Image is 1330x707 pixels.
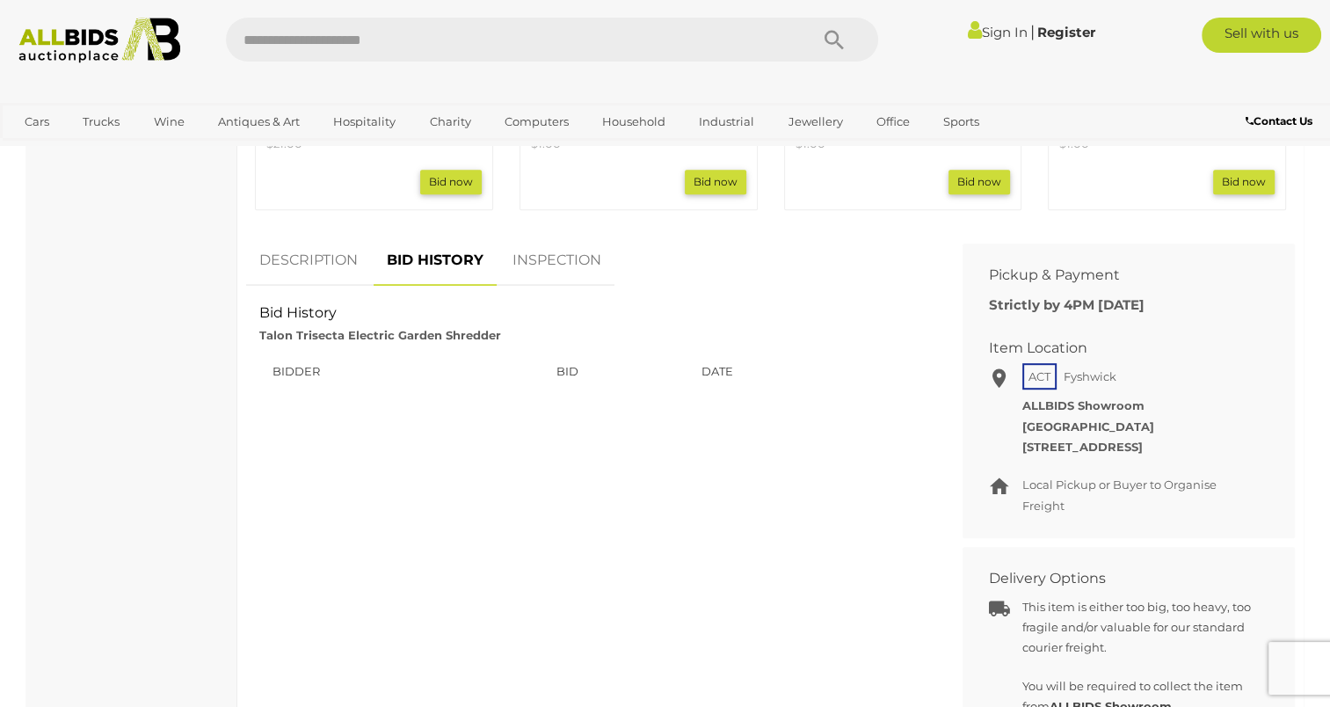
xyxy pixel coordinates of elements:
a: Bid now [685,170,746,194]
th: Date [693,354,937,389]
a: Bid now [420,170,482,194]
a: Charity [418,107,482,136]
h2: Delivery Options [989,571,1242,587]
a: Cars [13,107,61,136]
a: Hospitality [322,107,407,136]
a: Bid now [1213,170,1275,194]
a: Contact Us [1246,112,1317,131]
a: Sports [932,107,991,136]
a: DESCRIPTION [246,235,371,287]
a: Register [1037,24,1095,40]
img: Allbids.com.au [10,18,189,63]
a: Wine [142,107,196,136]
a: Jewellery [777,107,854,136]
a: Trucks [71,107,131,136]
span: Fyshwick [1059,365,1121,388]
span: Local Pickup or Buyer to Organise Freight [1022,477,1217,512]
b: Contact Us [1246,114,1312,128]
strong: ALLBIDS Showroom [GEOGRAPHIC_DATA] [1022,398,1154,433]
a: [GEOGRAPHIC_DATA] [13,136,161,165]
a: Household [591,107,677,136]
th: Bidder [246,354,548,389]
th: Bid [548,354,692,389]
a: Office [865,107,921,136]
a: Bid now [948,170,1010,194]
a: Antiques & Art [207,107,311,136]
a: BID HISTORY [374,235,497,287]
a: INSPECTION [499,235,614,287]
a: Industrial [687,107,766,136]
strong: Talon Trisecta Electric Garden Shredder [259,328,501,342]
span: ACT [1022,363,1057,390]
a: Sign In [968,24,1028,40]
a: Sell with us [1202,18,1321,53]
a: Computers [493,107,580,136]
span: | [1030,22,1035,41]
strong: [STREET_ADDRESS] [1022,440,1143,454]
h2: Bid History [259,305,923,321]
b: Strictly by 4PM [DATE] [989,296,1145,313]
button: Search [790,18,878,62]
p: This item is either too big, too heavy, too fragile and/or valuable for our standard courier frei... [1022,597,1255,659]
h2: Pickup & Payment [989,267,1242,283]
h2: Item Location [989,340,1242,356]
